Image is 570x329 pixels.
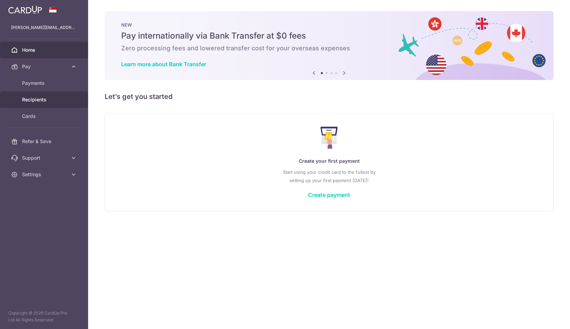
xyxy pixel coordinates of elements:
[11,24,77,31] p: [PERSON_NAME][EMAIL_ADDRESS][PERSON_NAME][DOMAIN_NAME]
[22,96,67,103] span: Recipients
[22,138,67,145] span: Refer & Save
[22,154,67,161] span: Support
[8,6,42,14] img: CardUp
[22,80,67,87] span: Payments
[121,61,206,68] a: Learn more about Bank Transfer
[22,63,67,70] span: Pay
[22,47,67,53] span: Home
[119,157,539,165] p: Create your first payment
[22,113,67,120] span: Cards
[105,11,553,80] img: Bank transfer banner
[320,127,338,149] img: Make Payment
[121,44,537,52] h6: Zero processing fees and lowered transfer cost for your overseas expenses
[105,91,553,102] h5: Let’s get you started
[121,22,537,28] p: NEW
[119,168,539,185] p: Start using your credit card to the fullest by setting up your first payment [DATE]!
[308,191,350,198] a: Create payment
[22,171,67,178] span: Settings
[121,30,537,41] h5: Pay internationally via Bank Transfer at $0 fees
